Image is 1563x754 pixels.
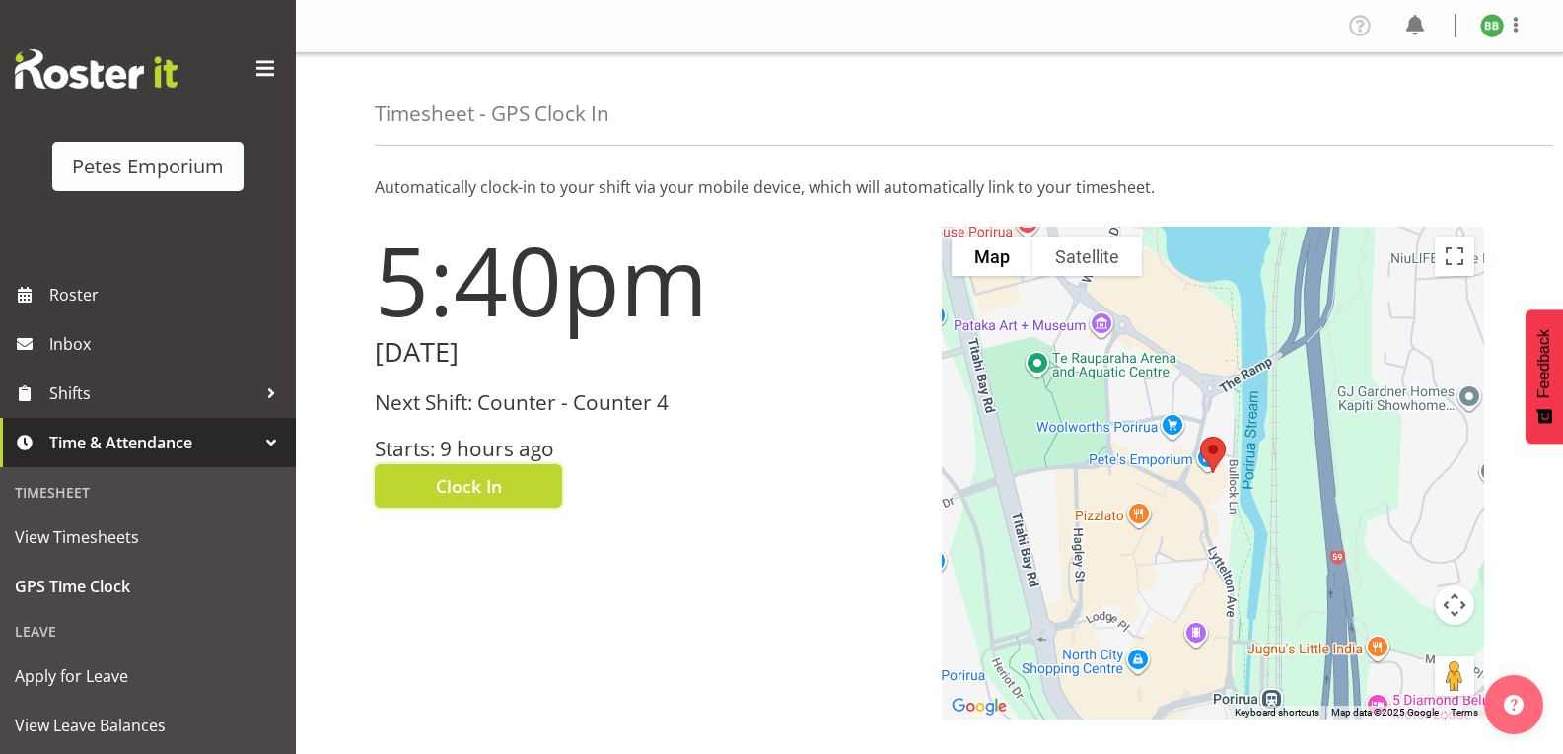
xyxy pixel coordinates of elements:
[947,694,1012,720] a: Open this area in Google Maps (opens a new window)
[15,522,281,552] span: View Timesheets
[375,175,1484,199] p: Automatically clock-in to your shift via your mobile device, which will automatically link to you...
[5,562,291,611] a: GPS Time Clock
[49,280,286,309] span: Roster
[375,464,562,508] button: Clock In
[49,329,286,359] span: Inbox
[15,661,281,691] span: Apply for Leave
[15,711,281,740] span: View Leave Balances
[1535,329,1553,398] span: Feedback
[5,513,291,562] a: View Timesheets
[375,227,918,333] h1: 5:40pm
[1331,707,1439,718] span: Map data ©2025 Google
[49,428,256,457] span: Time & Attendance
[15,49,178,89] img: Rosterit website logo
[1526,309,1563,444] button: Feedback - Show survey
[72,152,224,181] div: Petes Emporium
[5,701,291,750] a: View Leave Balances
[1504,695,1524,715] img: help-xxl-2.png
[5,651,291,701] a: Apply for Leave
[947,694,1012,720] img: Google
[1451,707,1478,718] a: Terms (opens in new tab)
[375,438,918,460] h3: Starts: 9 hours ago
[1435,585,1474,625] button: Map camera controls
[5,611,291,651] div: Leave
[375,337,918,368] h2: [DATE]
[5,472,291,513] div: Timesheet
[1435,656,1474,696] button: Drag Pegman onto the map to open Street View
[375,103,609,125] h4: Timesheet - GPS Clock In
[436,473,502,499] span: Clock In
[1235,706,1319,720] button: Keyboard shortcuts
[15,572,281,601] span: GPS Time Clock
[1480,14,1504,37] img: beena-bist9974.jpg
[1032,237,1142,276] button: Show satellite imagery
[375,391,918,414] h3: Next Shift: Counter - Counter 4
[952,237,1032,276] button: Show street map
[1435,237,1474,276] button: Toggle fullscreen view
[49,378,256,408] span: Shifts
